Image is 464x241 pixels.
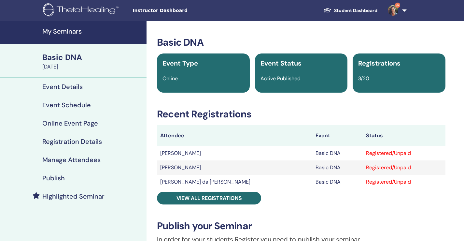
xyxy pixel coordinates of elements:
[388,5,398,16] img: default.jpg
[358,59,401,68] span: Registrations
[395,3,400,8] span: 9+
[42,192,105,200] h4: Highlighted Seminar
[157,37,445,48] h3: Basic DNA
[157,146,312,160] td: [PERSON_NAME]
[312,175,363,189] td: Basic DNA
[42,63,143,71] div: [DATE]
[260,59,302,68] span: Event Status
[366,149,442,157] div: Registered/Unpaid
[42,101,91,109] h4: Event Schedule
[42,52,143,63] div: Basic DNA
[162,75,178,82] span: Online
[312,160,363,175] td: Basic DNA
[312,125,363,146] th: Event
[157,160,312,175] td: [PERSON_NAME]
[42,27,143,35] h4: My Seminars
[366,164,442,172] div: Registered/Unpaid
[358,75,369,82] span: 3/20
[157,108,445,120] h3: Recent Registrations
[157,220,445,232] h3: Publish your Seminar
[38,52,147,71] a: Basic DNA[DATE]
[157,175,312,189] td: [PERSON_NAME] da [PERSON_NAME]
[363,125,445,146] th: Status
[42,156,101,164] h4: Manage Attendees
[260,75,301,82] span: Active Published
[42,83,83,91] h4: Event Details
[43,3,121,18] img: logo.png
[42,119,98,127] h4: Online Event Page
[133,7,230,14] span: Instructor Dashboard
[318,5,383,17] a: Student Dashboard
[324,8,331,13] img: graduation-cap-white.svg
[157,125,312,146] th: Attendee
[42,138,102,145] h4: Registration Details
[366,178,442,186] div: Registered/Unpaid
[157,192,261,204] a: View all registrations
[176,195,242,202] span: View all registrations
[42,174,65,182] h4: Publish
[162,59,198,68] span: Event Type
[312,146,363,160] td: Basic DNA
